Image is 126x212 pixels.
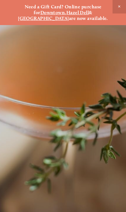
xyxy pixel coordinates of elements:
[65,10,66,15] strong: ,
[89,10,92,15] strong: &
[40,10,65,15] a: Downtown
[18,15,69,21] a: [GEOGRAPHIC_DATA]
[25,4,103,15] strong: Need a Gift Card? Online purchase for
[69,15,108,21] strong: are now available.
[66,10,89,15] a: Hazel Dell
